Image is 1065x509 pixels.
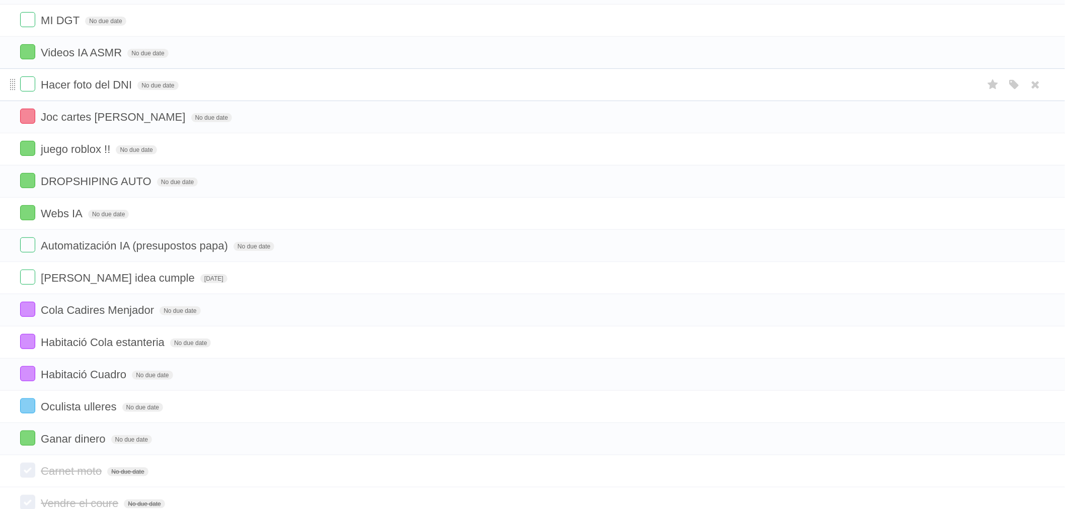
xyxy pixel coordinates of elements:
[41,368,129,381] span: Habitació Cuadro
[20,431,35,446] label: Done
[20,366,35,381] label: Done
[20,109,35,124] label: Done
[41,272,197,284] span: [PERSON_NAME] idea cumple
[41,14,82,27] span: MI DGT
[88,210,129,219] span: No due date
[137,81,178,90] span: No due date
[20,141,35,156] label: Done
[200,274,227,283] span: [DATE]
[170,338,211,348] span: No due date
[20,463,35,478] label: Done
[20,173,35,188] label: Done
[20,302,35,317] label: Done
[20,76,35,92] label: Done
[983,76,1003,93] label: Star task
[20,270,35,285] label: Done
[41,336,167,349] span: Habitació Cola estanteria
[20,44,35,59] label: Done
[85,17,126,26] span: No due date
[122,403,163,412] span: No due date
[41,46,124,59] span: Videos IA ASMR
[107,467,148,476] span: No due date
[20,398,35,413] label: Done
[41,465,104,477] span: Carnet moto
[41,239,231,252] span: Automatización IA (presupostos papa)
[234,242,274,251] span: No due date
[41,207,85,220] span: Webs IA
[191,113,232,122] span: No due date
[116,145,157,154] span: No due date
[20,237,35,252] label: Done
[41,400,119,413] span: Oculista ulleres
[160,306,200,315] span: No due date
[41,111,188,123] span: Joc cartes [PERSON_NAME]
[41,143,113,155] span: juego roblox !!
[157,178,198,187] span: No due date
[41,433,108,445] span: Ganar dinero
[41,175,154,188] span: DROPSHIPING AUTO
[111,435,152,444] span: No due date
[20,12,35,27] label: Done
[41,304,157,316] span: Cola Cadires Menjador
[127,49,168,58] span: No due date
[132,371,173,380] span: No due date
[20,205,35,220] label: Done
[20,334,35,349] label: Done
[124,499,165,508] span: No due date
[41,78,134,91] span: Hacer foto del DNI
